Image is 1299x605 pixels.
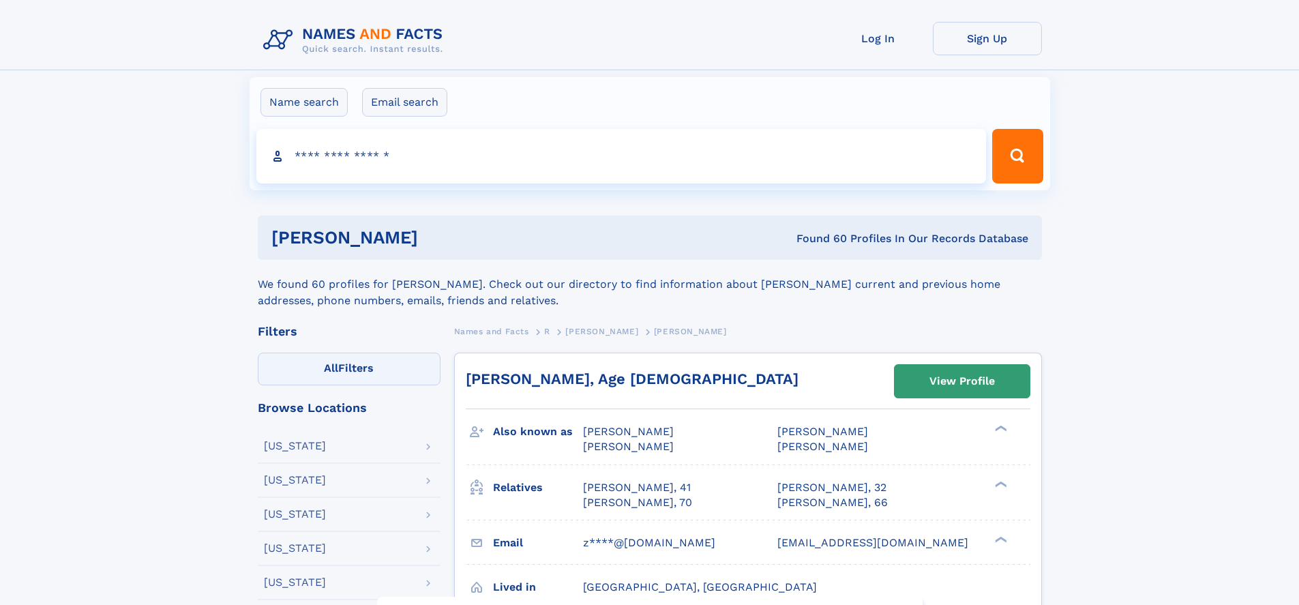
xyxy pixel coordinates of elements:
div: ❯ [991,424,1008,433]
span: All [324,361,338,374]
div: Found 60 Profiles In Our Records Database [607,231,1028,246]
h3: Relatives [493,476,583,499]
a: View Profile [895,365,1030,398]
div: [US_STATE] [264,543,326,554]
label: Filters [258,353,441,385]
span: [PERSON_NAME] [654,327,727,336]
h3: Lived in [493,576,583,599]
div: Filters [258,325,441,338]
div: ❯ [991,535,1008,544]
h3: Also known as [493,420,583,443]
a: Log In [824,22,933,55]
span: [EMAIL_ADDRESS][DOMAIN_NAME] [777,536,968,549]
div: [US_STATE] [264,509,326,520]
label: Email search [362,88,447,117]
h3: Email [493,531,583,555]
h1: [PERSON_NAME] [271,229,608,246]
div: [US_STATE] [264,577,326,588]
div: View Profile [929,366,995,397]
a: [PERSON_NAME], 70 [583,495,692,510]
span: [PERSON_NAME] [565,327,638,336]
div: [US_STATE] [264,475,326,486]
a: Sign Up [933,22,1042,55]
span: [PERSON_NAME] [583,425,674,438]
span: [PERSON_NAME] [777,425,868,438]
label: Name search [260,88,348,117]
a: R [544,323,550,340]
span: [GEOGRAPHIC_DATA], [GEOGRAPHIC_DATA] [583,580,817,593]
a: [PERSON_NAME] [565,323,638,340]
div: We found 60 profiles for [PERSON_NAME]. Check out our directory to find information about [PERSON... [258,260,1042,309]
div: [US_STATE] [264,441,326,452]
div: Browse Locations [258,402,441,414]
a: [PERSON_NAME], Age [DEMOGRAPHIC_DATA] [466,370,798,387]
img: Logo Names and Facts [258,22,454,59]
a: [PERSON_NAME], 66 [777,495,888,510]
button: Search Button [992,129,1043,183]
a: [PERSON_NAME], 41 [583,480,691,495]
input: search input [256,129,987,183]
span: R [544,327,550,336]
span: [PERSON_NAME] [777,440,868,453]
a: [PERSON_NAME], 32 [777,480,886,495]
div: ❯ [991,479,1008,488]
a: Names and Facts [454,323,529,340]
span: [PERSON_NAME] [583,440,674,453]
